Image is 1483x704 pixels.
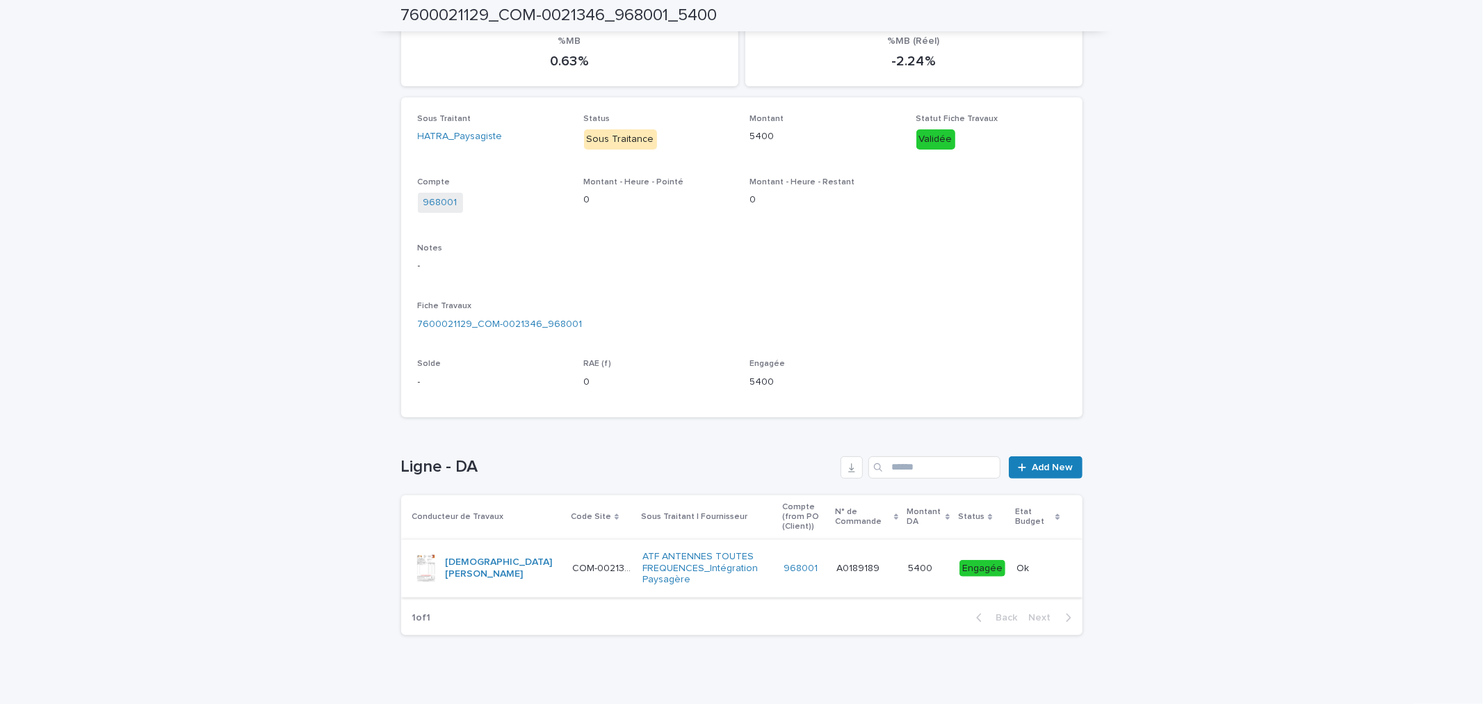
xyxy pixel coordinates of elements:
div: Validée [916,129,955,150]
p: Ok [1016,560,1032,575]
span: Montant - Heure - Pointé [584,178,684,186]
span: Montant [750,115,784,123]
p: - [418,375,567,390]
p: A0189189 [836,560,882,575]
input: Search [868,456,1000,479]
span: Engagée [750,360,786,368]
span: %MB (Réel) [888,36,940,46]
h2: 7600021129_COM-0021346_968001_5400 [401,6,718,26]
h1: Ligne - DA [401,457,836,477]
p: Etat Budget [1015,504,1052,530]
p: COM-0021346 [572,560,634,575]
span: Next [1029,613,1060,623]
a: 968001 [423,195,457,210]
div: Engagée [959,560,1005,577]
p: Compte (from PO (Client)) [782,499,827,535]
p: N° de Commande [835,504,891,530]
span: Status [584,115,610,123]
span: RAE (f) [584,360,612,368]
a: ATF ANTENNES TOUTES FREQUENCES_Intégration Paysagère [642,551,772,586]
a: 7600021129_COM-0021346_968001 [418,317,583,332]
p: -2.24 % [762,53,1066,70]
button: Next [1023,611,1083,624]
p: 5400 [908,560,935,575]
div: Sous Traitance [584,129,657,150]
span: Montant - Heure - Restant [750,178,855,186]
tr: [DEMOGRAPHIC_DATA][PERSON_NAME] COM-0021346COM-0021346 ATF ANTENNES TOUTES FREQUENCES_Intégration... [401,539,1083,597]
span: Back [988,613,1018,623]
span: Sous Traitant [418,115,471,123]
p: 1 of 1 [401,601,442,635]
a: [DEMOGRAPHIC_DATA][PERSON_NAME] [446,557,562,580]
p: 0 [584,193,734,207]
p: Sous Traitant | Fournisseur [641,509,747,525]
p: 5400 [750,129,900,144]
p: 0.63 % [418,53,722,70]
span: Notes [418,244,443,253]
span: Add New [1032,463,1073,472]
p: 5400 [750,375,900,390]
span: Fiche Travaux [418,302,472,310]
p: Code Site [571,509,611,525]
p: - [418,259,1066,273]
p: Status [958,509,984,525]
p: 0 [584,375,734,390]
span: %MB [558,36,581,46]
a: Add New [1009,456,1082,479]
span: Compte [418,178,451,186]
button: Back [965,611,1023,624]
p: Montant DA [907,504,942,530]
span: Statut Fiche Travaux [916,115,998,123]
a: HATRA_Paysagiste [418,129,503,144]
p: 0 [750,193,900,207]
a: 968001 [784,563,818,575]
p: Conducteur de Travaux [412,509,504,525]
span: Solde [418,360,441,368]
